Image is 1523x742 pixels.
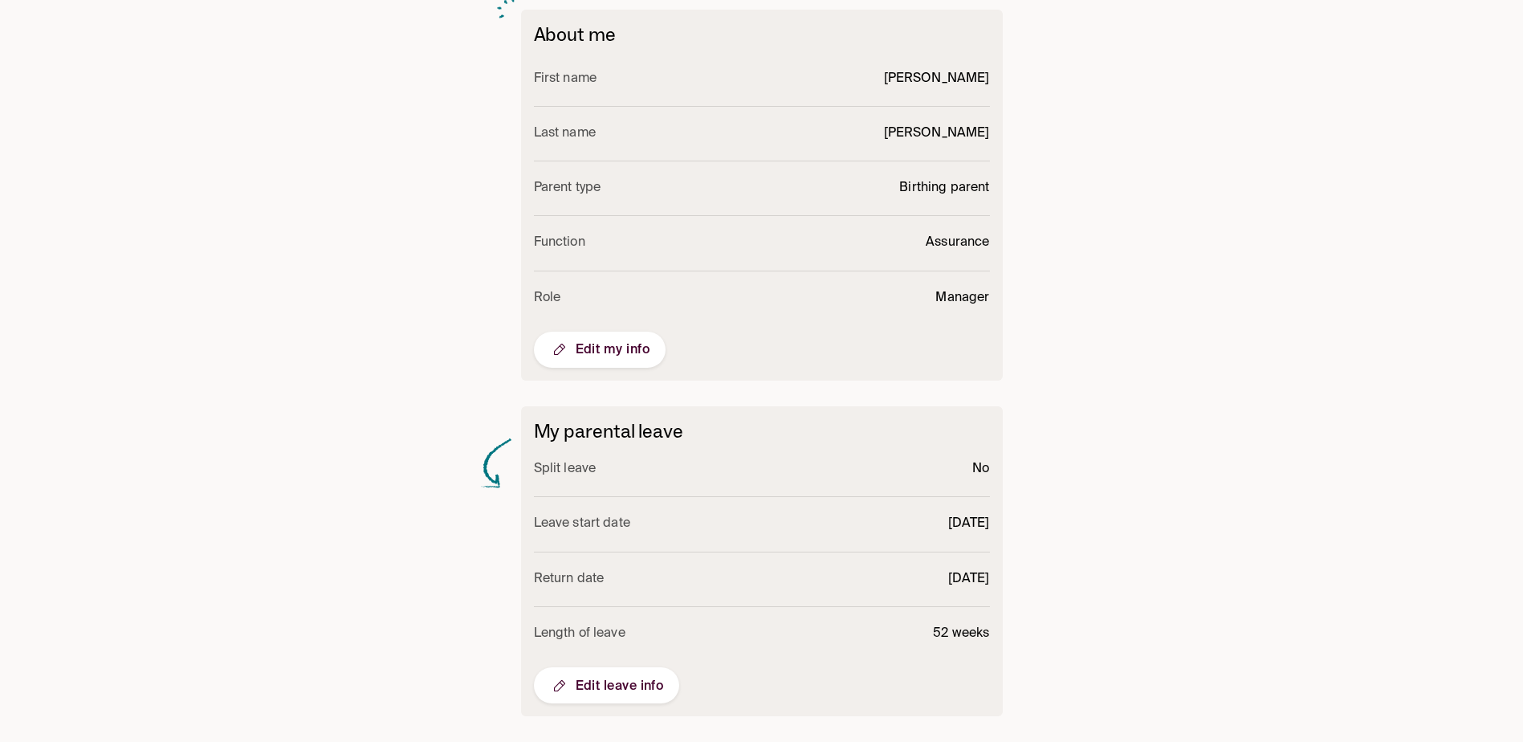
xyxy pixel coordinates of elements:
[534,667,680,703] button: Edit leave info
[935,287,989,309] p: Manager
[926,232,989,254] p: Assurance
[534,22,990,46] h6: About me
[534,287,561,309] p: Role
[899,177,989,199] p: Birthing parent
[550,676,664,695] span: Edit leave info
[534,459,597,480] p: Split leave
[534,177,601,199] p: Parent type
[884,123,990,145] p: [PERSON_NAME]
[534,513,630,535] p: Leave start date
[534,232,585,254] p: Function
[534,332,666,368] button: Edit my info
[534,569,605,590] p: Return date
[948,513,990,535] p: [DATE]
[948,569,990,590] p: [DATE]
[534,623,625,645] p: Length of leave
[534,419,990,442] h6: My parental leave
[534,123,596,145] p: Last name
[884,68,990,90] p: [PERSON_NAME]
[534,68,597,90] p: First name
[933,623,989,645] p: 52 weeks
[972,459,989,480] p: No
[550,340,650,359] span: Edit my info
